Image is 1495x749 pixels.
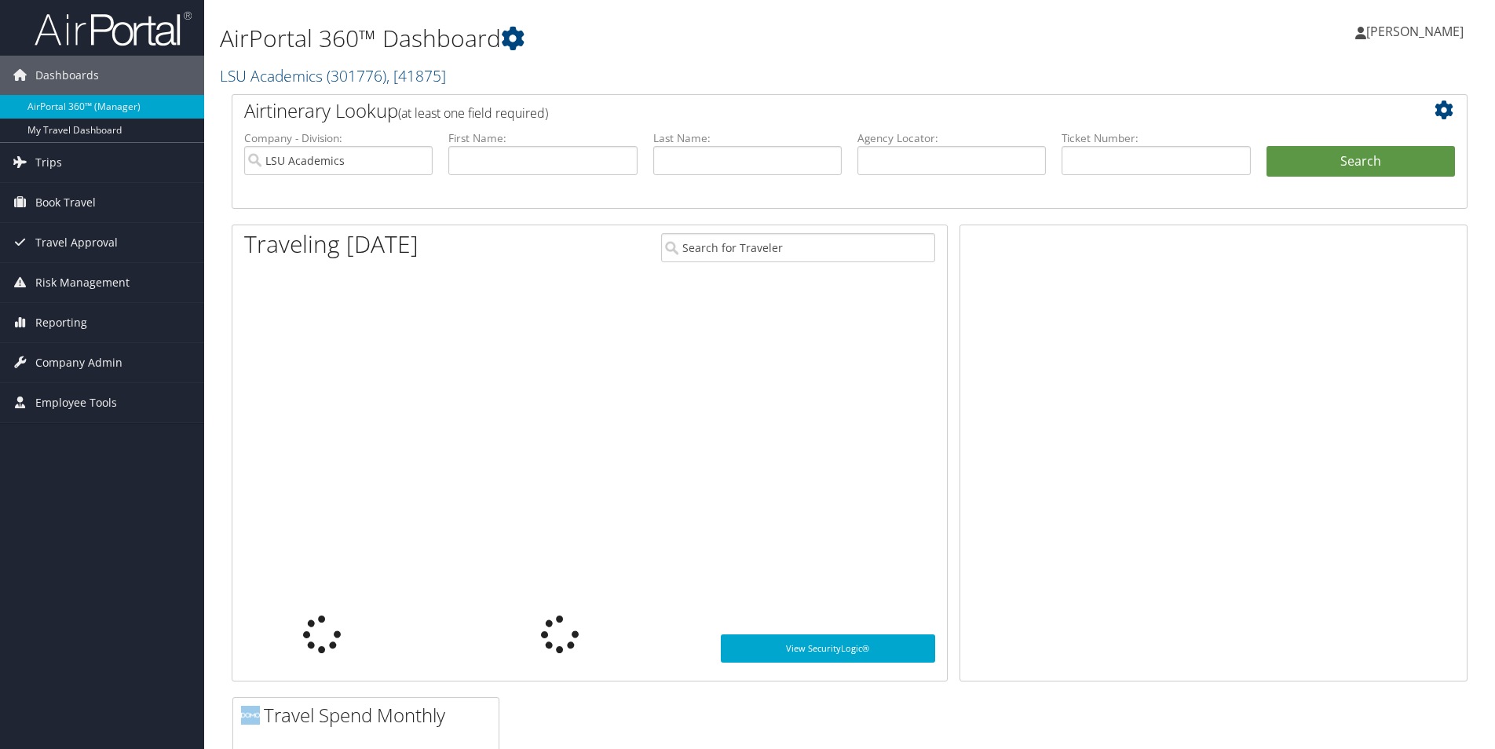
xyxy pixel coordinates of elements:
[857,130,1046,146] label: Agency Locator:
[35,263,130,302] span: Risk Management
[35,223,118,262] span: Travel Approval
[244,97,1352,124] h2: Airtinerary Lookup
[1062,130,1250,146] label: Ticket Number:
[661,233,935,262] input: Search for Traveler
[1267,146,1455,177] button: Search
[448,130,637,146] label: First Name:
[35,343,122,382] span: Company Admin
[35,143,62,182] span: Trips
[35,56,99,95] span: Dashboards
[35,183,96,222] span: Book Travel
[35,10,192,47] img: airportal-logo.png
[220,65,446,86] a: LSU Academics
[241,702,499,729] h2: Travel Spend Monthly
[35,383,117,422] span: Employee Tools
[1366,23,1464,40] span: [PERSON_NAME]
[398,104,548,122] span: (at least one field required)
[1355,8,1479,55] a: [PERSON_NAME]
[244,228,419,261] h1: Traveling [DATE]
[244,130,433,146] label: Company - Division:
[241,706,260,725] img: domo-logo.png
[327,65,386,86] span: ( 301776 )
[721,634,935,663] a: View SecurityLogic®
[35,303,87,342] span: Reporting
[653,130,842,146] label: Last Name:
[220,22,1059,55] h1: AirPortal 360™ Dashboard
[386,65,446,86] span: , [ 41875 ]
